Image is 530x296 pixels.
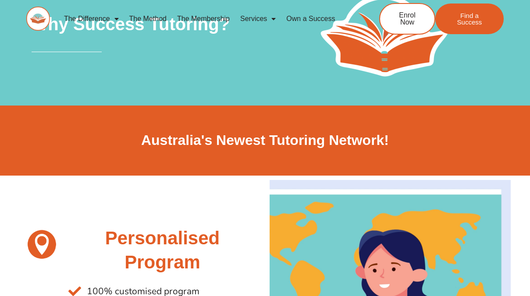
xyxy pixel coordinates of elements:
nav: Menu [59,9,352,29]
a: Find a Success [435,4,504,34]
span: Find a Success [448,12,491,25]
h2: Personalised Program [68,226,256,274]
a: Enrol Now [379,3,435,35]
a: The Difference [59,9,124,29]
a: Own a Success [281,9,340,29]
a: Services [235,9,281,29]
span: Enrol Now [393,12,421,26]
a: The Membership [172,9,235,29]
h2: Australia's Newest Tutoring Network! [20,131,511,150]
a: The Method [124,9,172,29]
